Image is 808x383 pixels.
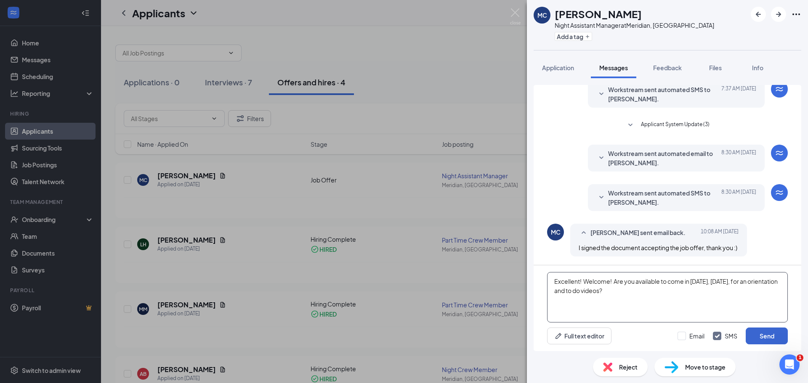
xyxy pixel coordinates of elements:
iframe: Intercom live chat [779,354,800,375]
svg: SmallChevronUp [579,228,589,238]
button: SmallChevronDownApplicant System Update (3) [625,120,710,130]
svg: ArrowRight [773,9,784,19]
svg: WorkstreamLogo [774,84,784,94]
svg: Pen [554,332,563,340]
span: [DATE] 8:30 AM [721,188,756,207]
button: PlusAdd a tag [555,32,592,41]
h1: [PERSON_NAME] [555,7,642,21]
button: ArrowRight [771,7,786,22]
svg: SmallChevronDown [596,193,606,203]
svg: ArrowLeftNew [753,9,763,19]
svg: WorkstreamLogo [774,148,784,158]
svg: WorkstreamLogo [774,188,784,198]
svg: Plus [585,34,590,39]
span: Reject [619,362,638,372]
svg: SmallChevronDown [596,89,606,99]
span: I signed the document accepting the job offer, thank you :) [579,244,737,251]
svg: SmallChevronDown [596,153,606,163]
span: Applicant System Update (3) [641,120,710,130]
span: Messages [599,64,628,71]
span: Info [752,64,763,71]
div: Night Assistant Manager at Meridian, [GEOGRAPHIC_DATA] [555,21,714,29]
span: Move to stage [685,362,726,372]
textarea: Excellent! Welcome! Are you available to come in [DATE], [DATE], for an orientation and to do vid... [547,272,788,322]
span: Application [542,64,574,71]
button: Send [746,328,788,344]
span: [PERSON_NAME] sent email back. [590,228,686,238]
button: ArrowLeftNew [751,7,766,22]
span: Workstream sent automated SMS to [PERSON_NAME]. [608,85,718,103]
span: [DATE] 8:30 AM [721,149,756,167]
svg: Ellipses [791,9,801,19]
div: MC [537,11,547,19]
span: Files [709,64,722,71]
span: [DATE] 7:37 AM [721,85,756,103]
span: Workstream sent automated email to [PERSON_NAME]. [608,149,718,167]
span: [DATE] 10:08 AM [701,228,739,238]
svg: SmallChevronDown [625,120,635,130]
span: Workstream sent automated SMS to [PERSON_NAME]. [608,188,718,207]
button: Full text editorPen [547,328,611,344]
span: Feedback [653,64,682,71]
div: MC [551,228,561,236]
span: 1 [797,354,803,361]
